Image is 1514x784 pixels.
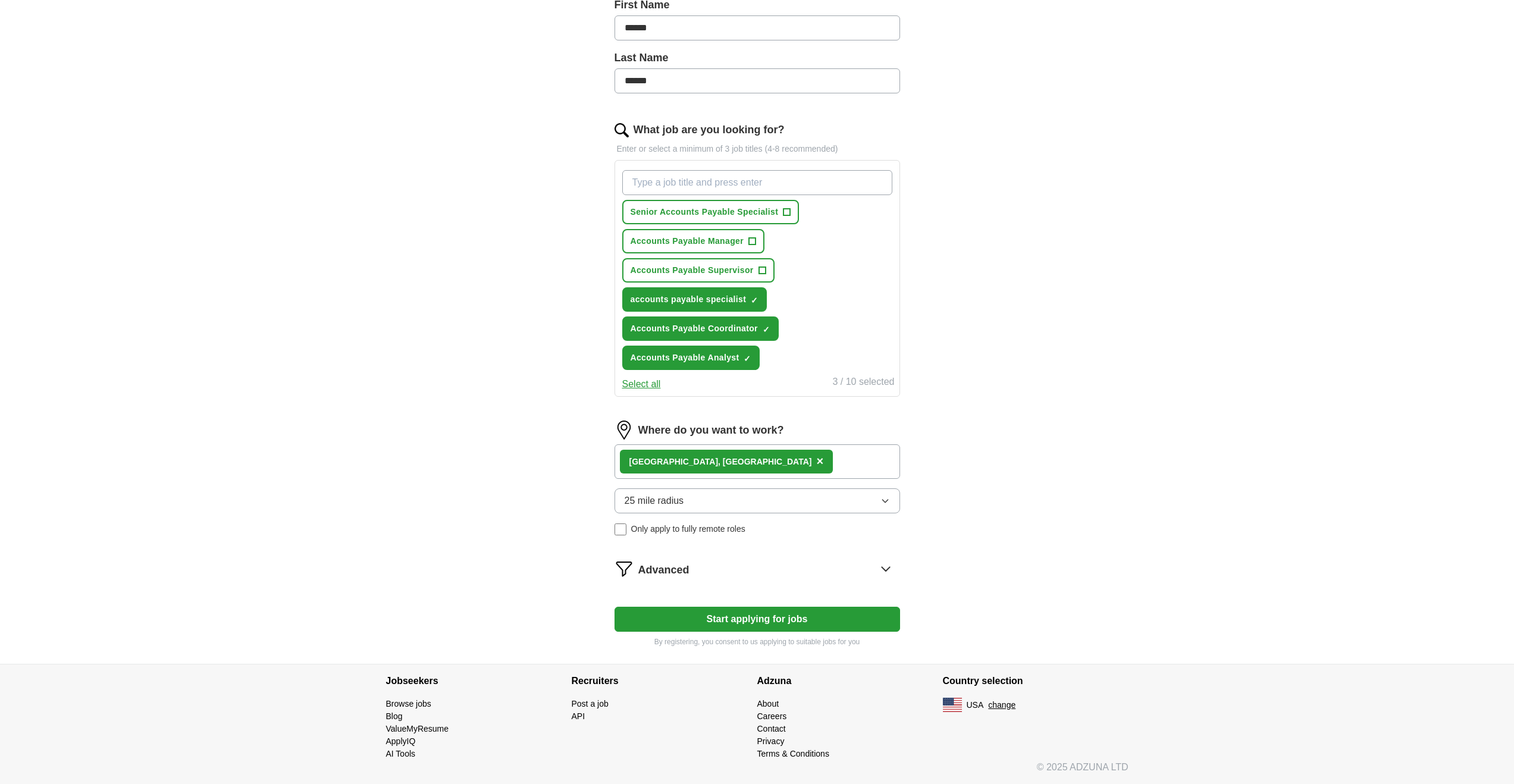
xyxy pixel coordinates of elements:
[572,699,609,708] a: Post a job
[757,699,779,708] a: About
[631,352,739,364] span: Accounts Payable Analyst
[622,229,764,253] button: Accounts Payable Manager
[615,143,900,155] p: Enter or select a minimum of 3 job titles (4-8 recommended)
[622,346,760,370] button: Accounts Payable Analyst✓
[572,711,585,721] a: API
[622,287,767,312] button: accounts payable specialist✓
[757,724,786,733] a: Contact
[615,607,900,632] button: Start applying for jobs
[744,354,751,363] span: ✓
[386,749,416,758] a: AI Tools
[386,736,416,746] a: ApplyIQ
[386,711,403,721] a: Blog
[622,316,779,341] button: Accounts Payable Coordinator✓
[622,200,800,224] button: Senior Accounts Payable Specialist
[386,724,449,733] a: ValueMyResume
[615,559,634,578] img: filter
[615,523,626,535] input: Only apply to fully remote roles
[763,325,770,334] span: ✓
[377,760,1138,784] div: © 2025 ADZUNA LTD
[967,699,984,711] span: USA
[988,699,1015,711] button: change
[631,523,745,535] span: Only apply to fully remote roles
[622,377,661,391] button: Select all
[615,421,634,440] img: location.png
[757,711,787,721] a: Careers
[816,453,823,471] button: ×
[629,456,812,468] div: [GEOGRAPHIC_DATA], [GEOGRAPHIC_DATA]
[631,322,758,335] span: Accounts Payable Coordinator
[386,699,431,708] a: Browse jobs
[631,264,754,277] span: Accounts Payable Supervisor
[757,749,829,758] a: Terms & Conditions
[751,296,758,305] span: ✓
[622,170,892,195] input: Type a job title and press enter
[634,122,785,138] label: What job are you looking for?
[622,258,775,283] button: Accounts Payable Supervisor
[638,562,689,578] span: Advanced
[615,636,900,647] p: By registering, you consent to us applying to suitable jobs for you
[816,454,823,468] span: ×
[615,123,629,137] img: search.png
[832,375,894,391] div: 3 / 10 selected
[631,235,744,247] span: Accounts Payable Manager
[631,206,779,218] span: Senior Accounts Payable Specialist
[757,736,785,746] a: Privacy
[615,488,900,513] button: 25 mile radius
[615,50,900,66] label: Last Name
[943,698,962,712] img: US flag
[631,293,747,306] span: accounts payable specialist
[625,494,684,508] span: 25 mile radius
[638,422,784,438] label: Where do you want to work?
[943,664,1129,698] h4: Country selection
